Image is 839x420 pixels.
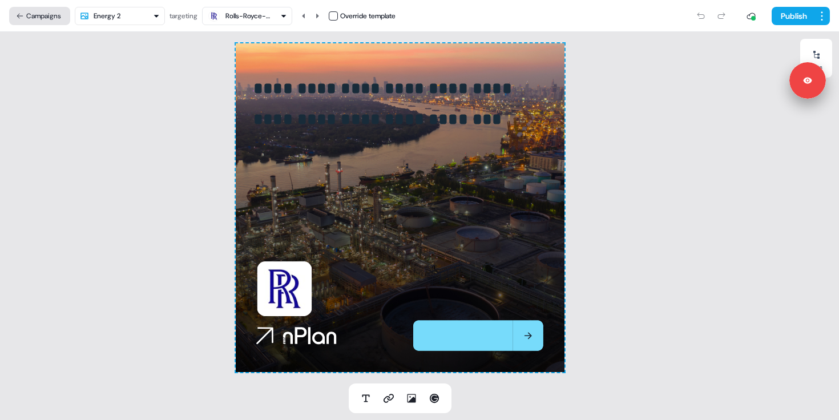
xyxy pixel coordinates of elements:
[170,10,197,22] div: targeting
[225,10,271,22] div: Rolls-Royce-Smr
[202,7,292,25] button: Rolls-Royce-Smr
[800,46,832,71] button: Edits
[340,10,396,22] div: Override template
[9,7,70,25] button: Campaigns
[94,10,120,22] div: Energy 2
[772,7,814,25] button: Publish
